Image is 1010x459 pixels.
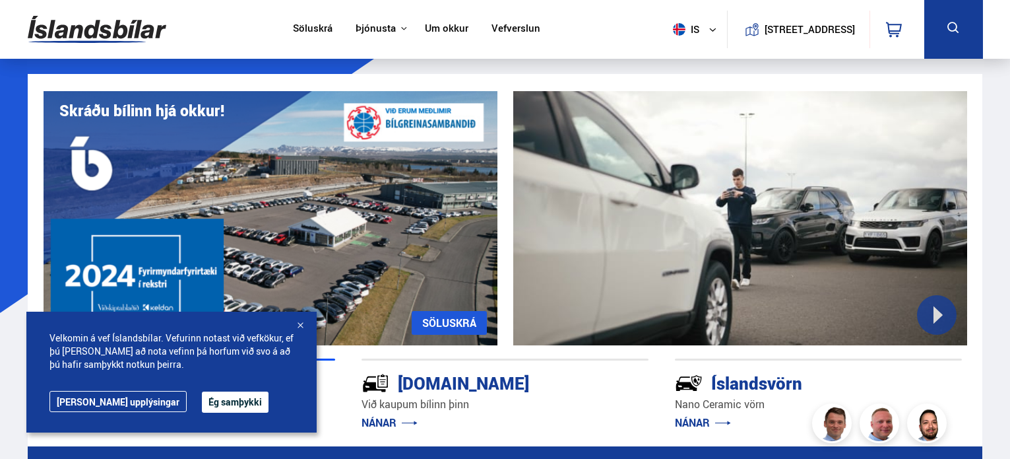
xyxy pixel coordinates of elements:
[673,23,685,36] img: svg+xml;base64,PHN2ZyB4bWxucz0iaHR0cDovL3d3dy53My5vcmcvMjAwMC9zdmciIHdpZHRoPSI1MTIiIGhlaWdodD0iNT...
[909,406,949,445] img: nhp88E3Fdnt1Opn2.png
[28,8,166,51] img: G0Ugv5HjCgRt.svg
[675,415,731,430] a: NÁNAR
[412,311,487,335] a: SÖLUSKRÁ
[49,391,187,412] a: [PERSON_NAME] upplýsingar
[362,369,389,397] img: tr5P-W3DuiFaO7aO.svg
[356,22,396,35] button: Þjónusta
[362,415,418,430] a: NÁNAR
[675,369,703,397] img: -Svtn6bYgwAsiwNX.svg
[814,406,854,445] img: FbJEzSuNWCJXmdc-.webp
[44,91,497,345] img: eKx6w-_Home_640_.png
[202,392,268,413] button: Ég samþykki
[293,22,332,36] a: Söluskrá
[668,23,701,36] span: is
[362,371,602,394] div: [DOMAIN_NAME]
[770,24,850,35] button: [STREET_ADDRESS]
[675,397,962,412] p: Nano Ceramic vörn
[425,22,468,36] a: Um okkur
[49,332,294,371] span: Velkomin á vef Íslandsbílar. Vefurinn notast við vefkökur, ef þú [PERSON_NAME] að nota vefinn þá ...
[491,22,540,36] a: Vefverslun
[862,406,901,445] img: siFngHWaQ9KaOqBr.png
[668,10,727,49] button: is
[362,397,648,412] p: Við kaupum bílinn þinn
[675,371,915,394] div: Íslandsvörn
[734,11,862,48] a: [STREET_ADDRESS]
[59,102,224,120] h1: Skráðu bílinn hjá okkur!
